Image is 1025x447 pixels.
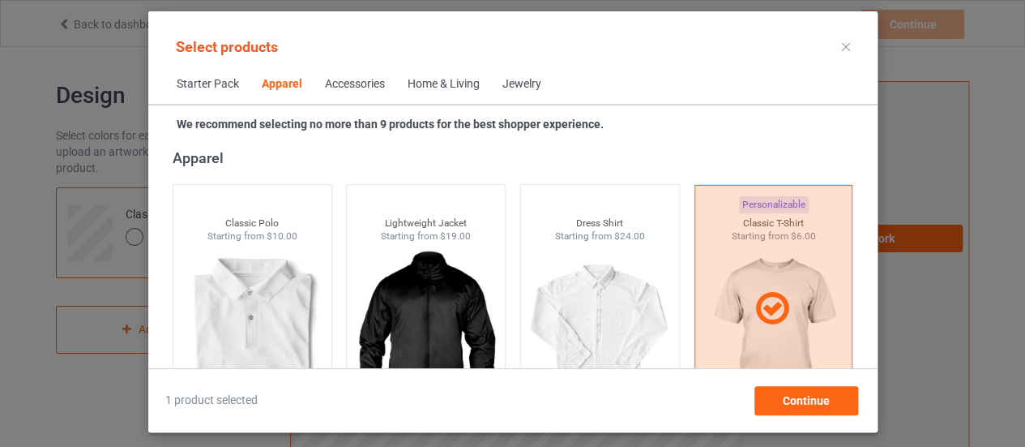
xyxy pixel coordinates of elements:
img: regular.jpg [527,243,672,425]
div: Accessories [325,76,385,92]
span: $10.00 [266,230,297,242]
div: Dress Shirt [520,217,678,230]
span: Continue [782,394,829,407]
strong: We recommend selecting no more than 9 products for the best shopper experience. [177,118,604,131]
span: Starter Pack [165,65,250,104]
div: Home & Living [408,76,480,92]
div: Starting from [520,230,678,243]
img: regular.jpg [179,243,324,425]
span: $19.00 [440,230,471,242]
span: 1 product selected [165,393,258,409]
div: Classic Polo [173,217,331,230]
div: Starting from [173,230,331,243]
img: regular.jpg [353,243,498,425]
span: $24.00 [613,230,644,242]
div: Starting from [347,230,505,243]
div: Continue [754,386,857,415]
div: Lightweight Jacket [347,217,505,230]
div: Apparel [262,76,302,92]
div: Jewelry [502,76,541,92]
div: Apparel [172,148,860,167]
span: Select products [176,38,278,55]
